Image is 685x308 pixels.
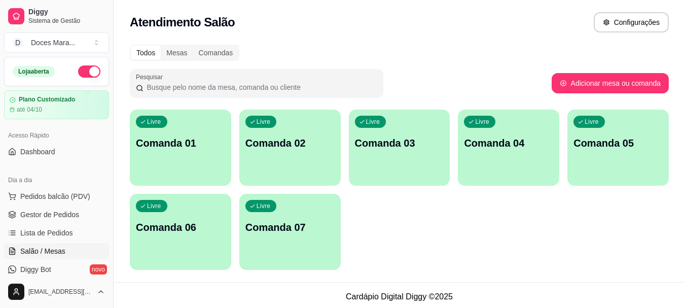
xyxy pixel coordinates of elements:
div: Doces Mara ... [31,38,75,48]
a: Dashboard [4,144,109,160]
a: Salão / Mesas [4,243,109,259]
button: LivreComanda 06 [130,194,231,270]
span: Diggy Bot [20,264,51,275]
h2: Atendimento Salão [130,14,235,30]
button: Adicionar mesa ou comanda [552,73,669,93]
a: Plano Customizadoaté 04/10 [4,90,109,119]
a: Diggy Botnovo [4,261,109,278]
p: Comanda 07 [245,220,335,234]
p: Comanda 05 [573,136,663,150]
label: Pesquisar [136,73,166,81]
p: Livre [257,118,271,126]
p: Livre [257,202,271,210]
span: Dashboard [20,147,55,157]
p: Comanda 06 [136,220,225,234]
div: Dia a dia [4,172,109,188]
span: Lista de Pedidos [20,228,73,238]
p: Livre [147,202,161,210]
button: LivreComanda 04 [458,110,559,186]
article: até 04/10 [17,106,42,114]
p: Livre [475,118,489,126]
span: Diggy [28,8,105,17]
div: Acesso Rápido [4,127,109,144]
button: [EMAIL_ADDRESS][DOMAIN_NAME] [4,280,109,304]
div: Mesas [161,46,193,60]
a: DiggySistema de Gestão [4,4,109,28]
button: LivreComanda 01 [130,110,231,186]
div: Comandas [193,46,239,60]
span: Salão / Mesas [20,246,65,256]
a: Lista de Pedidos [4,225,109,241]
button: LivreComanda 02 [239,110,341,186]
input: Pesquisar [143,82,377,92]
button: LivreComanda 07 [239,194,341,270]
span: [EMAIL_ADDRESS][DOMAIN_NAME] [28,288,93,296]
a: Gestor de Pedidos [4,207,109,223]
span: Gestor de Pedidos [20,210,79,220]
p: Comanda 01 [136,136,225,150]
p: Comanda 03 [355,136,444,150]
button: LivreComanda 05 [567,110,669,186]
span: Pedidos balcão (PDV) [20,191,90,201]
button: Select a team [4,32,109,53]
div: Todos [131,46,161,60]
p: Livre [585,118,599,126]
p: Livre [366,118,380,126]
button: LivreComanda 03 [349,110,450,186]
p: Comanda 04 [464,136,553,150]
button: Pedidos balcão (PDV) [4,188,109,204]
span: Sistema de Gestão [28,17,105,25]
article: Plano Customizado [19,96,75,104]
span: D [13,38,23,48]
div: Loja aberta [13,66,55,77]
button: Alterar Status [78,65,100,78]
p: Livre [147,118,161,126]
button: Configurações [594,12,669,32]
p: Comanda 02 [245,136,335,150]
